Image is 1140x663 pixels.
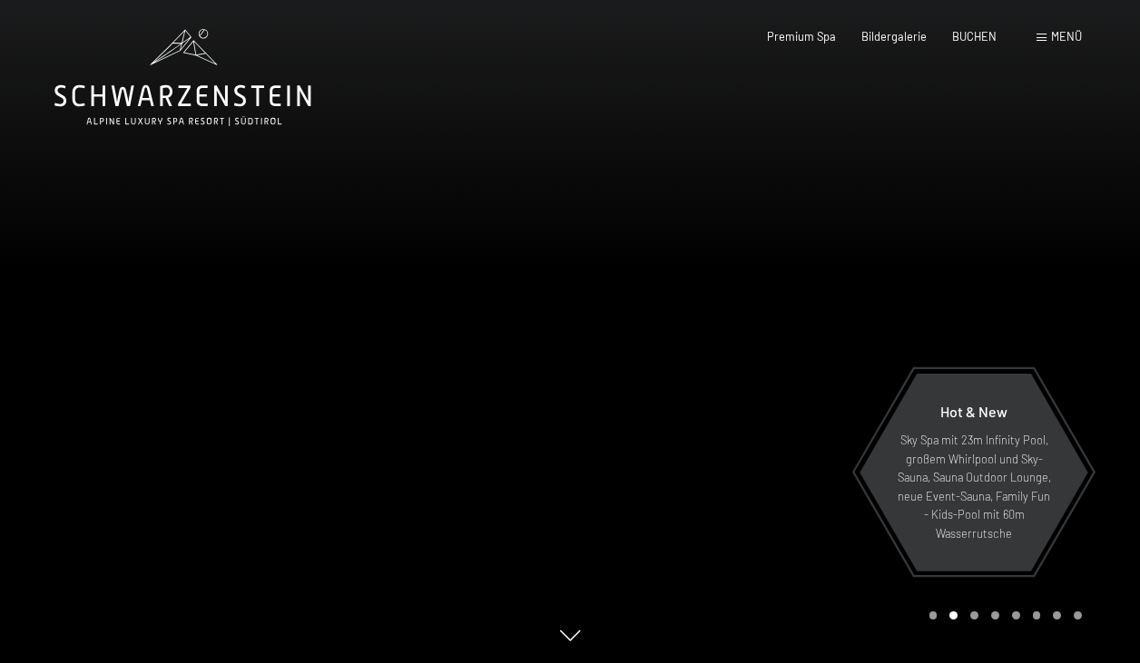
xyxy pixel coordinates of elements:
[1012,611,1020,619] div: Carousel Page 5
[929,611,938,619] div: Carousel Page 1
[895,431,1053,542] p: Sky Spa mit 23m Infinity Pool, großem Whirlpool und Sky-Sauna, Sauna Outdoor Lounge, neue Event-S...
[949,611,958,619] div: Carousel Page 2 (Current Slide)
[952,29,997,44] a: BUCHEN
[861,29,927,44] a: Bildergalerie
[1053,611,1061,619] div: Carousel Page 7
[940,403,1007,420] span: Hot & New
[1074,611,1082,619] div: Carousel Page 8
[1051,29,1082,44] span: Menü
[991,611,999,619] div: Carousel Page 4
[923,611,1082,619] div: Carousel Pagination
[970,611,978,619] div: Carousel Page 3
[859,373,1089,572] a: Hot & New Sky Spa mit 23m Infinity Pool, großem Whirlpool und Sky-Sauna, Sauna Outdoor Lounge, ne...
[1033,611,1041,619] div: Carousel Page 6
[767,29,836,44] a: Premium Spa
